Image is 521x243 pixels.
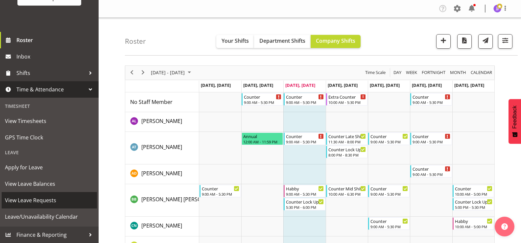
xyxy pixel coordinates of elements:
div: Counter Lock Up [455,198,492,205]
span: [PERSON_NAME] [PERSON_NAME] [141,196,224,203]
span: Company Shifts [316,37,355,44]
div: Extra Counter [328,93,366,100]
button: Fortnight [421,68,447,77]
a: [PERSON_NAME] [141,117,182,125]
span: No Staff Member [130,98,173,106]
div: 10:00 AM - 5:30 PM [328,100,366,105]
div: September 15 - 21, 2025 [149,66,195,80]
div: Counter Late Shift [328,133,366,139]
span: [DATE], [DATE] [243,82,273,88]
div: Counter [455,185,492,192]
div: Habby [455,218,492,224]
span: [DATE], [DATE] [285,82,315,88]
a: [PERSON_NAME] [141,222,182,230]
a: View Leave Requests [2,192,97,208]
div: Counter Lock Up [286,198,323,205]
div: No Staff Member"s event - Counter Begin From Wednesday, September 17, 2025 at 9:00:00 AM GMT+12:0... [284,93,325,106]
div: Alex-Micheal Taniwha"s event - Counter Lock Up Begin From Thursday, September 18, 2025 at 8:00:00... [326,146,367,158]
td: Abigail Lane resource [125,112,199,132]
span: View Leave Requests [5,195,94,205]
button: Your Shifts [216,35,254,48]
div: No Staff Member"s event - Counter Begin From Tuesday, September 16, 2025 at 9:00:00 AM GMT+12:00 ... [242,93,283,106]
div: 9:00 AM - 5:30 PM [286,191,323,197]
span: [PERSON_NAME] [141,222,182,229]
div: Leave [2,146,97,159]
div: Alex-Micheal Taniwha"s event - Annual Begin From Tuesday, September 16, 2025 at 12:00:00 AM GMT+1... [242,133,283,145]
div: Alex-Micheal Taniwha"s event - Counter Begin From Saturday, September 20, 2025 at 9:00:00 AM GMT+... [410,133,452,145]
div: 9:00 AM - 5:30 PM [286,100,323,105]
div: No Staff Member"s event - Counter Begin From Saturday, September 20, 2025 at 9:00:00 AM GMT+12:00... [410,93,452,106]
div: 9:00 AM - 5:30 PM [286,139,323,144]
span: [DATE], [DATE] [412,82,442,88]
a: View Leave Balances [2,176,97,192]
div: Beena Beena"s event - Counter Begin From Sunday, September 21, 2025 at 10:00:00 AM GMT+12:00 Ends... [453,185,494,197]
div: 9:00 AM - 5:30 PM [413,139,450,144]
button: Send a list of all shifts for the selected filtered period to all rostered employees. [478,34,493,49]
button: Timeline Month [449,68,467,77]
div: Beena Beena"s event - Counter Begin From Monday, September 15, 2025 at 9:00:00 AM GMT+12:00 Ends ... [200,185,241,197]
div: 5:00 PM - 5:30 PM [455,205,492,210]
span: Shifts [16,68,85,78]
div: 9:00 AM - 5:30 PM [244,100,281,105]
button: Previous [128,68,136,77]
div: 9:00 AM - 5:30 PM [370,139,408,144]
span: Time & Attendance [16,85,85,94]
div: Alex-Micheal Taniwha"s event - Counter Late Shift Begin From Thursday, September 18, 2025 at 11:3... [326,133,367,145]
img: help-xxl-2.png [501,223,508,230]
a: View Timesheets [2,113,97,129]
div: Beena Beena"s event - Counter Lock Up Begin From Sunday, September 21, 2025 at 5:00:00 PM GMT+12:... [453,198,494,210]
a: [PERSON_NAME] [141,169,182,177]
button: Timeline Day [392,68,403,77]
button: September 2025 [150,68,194,77]
span: Week [405,68,418,77]
div: 11:30 AM - 8:00 PM [328,139,366,144]
div: Amelia Denz"s event - Counter Begin From Saturday, September 20, 2025 at 9:00:00 AM GMT+12:00 End... [410,165,452,178]
div: Alex-Micheal Taniwha"s event - Counter Begin From Wednesday, September 17, 2025 at 9:00:00 AM GMT... [284,133,325,145]
button: Next [139,68,148,77]
span: [DATE], [DATE] [370,82,400,88]
span: Fortnight [421,68,446,77]
div: Counter [370,185,408,192]
div: Beena Beena"s event - Habby Begin From Wednesday, September 17, 2025 at 9:00:00 AM GMT+12:00 Ends... [284,185,325,197]
div: Habby [286,185,323,192]
span: [DATE], [DATE] [454,82,484,88]
span: Apply for Leave [5,162,94,172]
button: Time Scale [364,68,387,77]
button: Timeline Week [405,68,418,77]
div: Counter [370,218,408,224]
span: Inbox [16,52,95,61]
div: No Staff Member"s event - Extra Counter Begin From Thursday, September 18, 2025 at 10:00:00 AM GM... [326,93,367,106]
div: Counter [413,133,450,139]
div: 9:00 AM - 5:30 PM [413,100,450,105]
div: 9:00 AM - 5:30 PM [413,172,450,177]
button: Filter Shifts [498,34,512,49]
div: 9:00 AM - 5:30 PM [202,191,239,197]
div: Counter [413,93,450,100]
div: 5:30 PM - 6:00 PM [286,205,323,210]
span: Day [393,68,402,77]
div: Christine Neville"s event - Counter Begin From Friday, September 19, 2025 at 9:00:00 AM GMT+12:00... [368,217,410,230]
div: Beena Beena"s event - Counter Mid Shift Begin From Thursday, September 18, 2025 at 10:00:00 AM GM... [326,185,367,197]
div: Counter [244,93,281,100]
span: View Timesheets [5,116,94,126]
div: Annual [243,133,281,139]
span: [DATE], [DATE] [201,82,231,88]
div: 8:00 PM - 8:30 PM [328,152,366,158]
div: Counter [370,133,408,139]
h4: Roster [125,37,146,45]
span: Your Shifts [222,37,249,44]
div: Beena Beena"s event - Counter Begin From Friday, September 19, 2025 at 9:00:00 AM GMT+12:00 Ends ... [368,185,410,197]
a: Apply for Leave [2,159,97,176]
td: Christine Neville resource [125,217,199,236]
button: Download a PDF of the roster according to the set date range. [457,34,472,49]
div: Counter Lock Up [328,146,366,153]
button: Add a new shift [436,34,451,49]
div: 9:00 AM - 5:30 PM [370,191,408,197]
div: Beena Beena"s event - Counter Lock Up Begin From Wednesday, September 17, 2025 at 5:30:00 PM GMT+... [284,198,325,210]
span: Finance & Reporting [16,230,85,240]
div: Counter [413,165,450,172]
a: Leave/Unavailability Calendar [2,208,97,225]
button: Month [470,68,493,77]
button: Feedback - Show survey [509,99,521,144]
